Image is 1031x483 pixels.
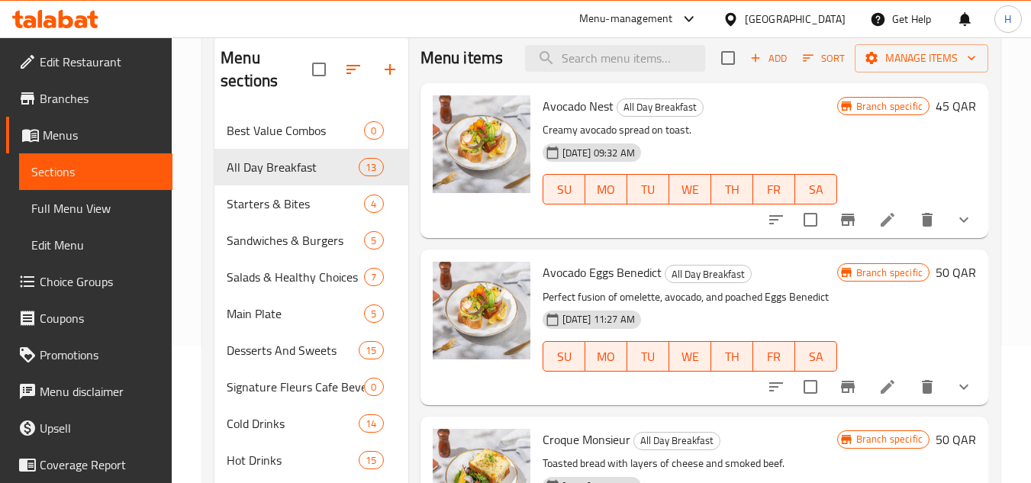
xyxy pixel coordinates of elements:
span: 7 [365,270,382,285]
span: TH [717,179,747,201]
div: All Day Breakfast [665,265,752,283]
a: Upsell [6,410,172,446]
div: Menu-management [579,10,673,28]
span: 5 [365,307,382,321]
div: Main Plate5 [214,295,408,332]
div: Best Value Combos0 [214,112,408,149]
span: Coupons [40,309,160,327]
button: MO [585,341,627,372]
div: Desserts And Sweets15 [214,332,408,369]
div: items [364,231,383,250]
button: SA [795,341,837,372]
input: search [525,45,705,72]
span: Salads & Healthy Choices [227,268,364,286]
button: Branch-specific-item [830,369,866,405]
span: Branch specific [850,432,929,446]
p: Perfect fusion of omelette, avocado, and poached Eggs Benedict [543,288,837,307]
span: SU [549,179,579,201]
a: Edit Restaurant [6,43,172,80]
span: Sort [803,50,845,67]
button: TU [627,174,669,204]
button: Add section [372,51,408,88]
p: Creamy avocado spread on toast. [543,121,837,140]
span: Branch specific [850,99,929,114]
div: [GEOGRAPHIC_DATA] [745,11,846,27]
a: Sections [19,153,172,190]
button: FR [753,174,795,204]
span: [DATE] 11:27 AM [556,312,641,327]
span: 0 [365,380,382,394]
span: TU [633,346,663,368]
h2: Menu sections [221,47,311,92]
span: Best Value Combos [227,121,364,140]
span: Add [748,50,789,67]
span: Manage items [867,49,976,68]
button: sort-choices [758,369,794,405]
span: Branch specific [850,266,929,280]
div: items [359,341,383,359]
span: Sort items [793,47,855,70]
span: Signature Fleurs Cafe Beverage [227,378,364,396]
span: Promotions [40,346,160,364]
div: Sandwiches & Burgers5 [214,222,408,259]
span: Choice Groups [40,272,160,291]
button: delete [909,369,946,405]
a: Menu disclaimer [6,373,172,410]
span: 13 [359,160,382,175]
button: sort-choices [758,201,794,238]
svg: Show Choices [955,211,973,229]
button: TH [711,174,753,204]
span: Desserts And Sweets [227,341,359,359]
span: Sections [31,163,160,181]
a: Edit Menu [19,227,172,263]
span: WE [675,179,705,201]
span: Starters & Bites [227,195,364,213]
span: WE [675,346,705,368]
span: Select to update [794,371,826,403]
span: 4 [365,197,382,211]
span: MO [591,346,621,368]
button: delete [909,201,946,238]
span: 15 [359,343,382,358]
h6: 50 QAR [936,262,976,283]
span: Menu disclaimer [40,382,160,401]
span: Main Plate [227,304,364,323]
div: items [359,451,383,469]
div: items [364,268,383,286]
button: WE [669,341,711,372]
span: 15 [359,453,382,468]
span: TU [633,179,663,201]
div: All Day Breakfast13 [214,149,408,185]
span: Branches [40,89,160,108]
span: 0 [365,124,382,138]
span: Menus [43,126,160,144]
span: Sandwiches & Burgers [227,231,364,250]
div: Cold Drinks [227,414,359,433]
button: FR [753,341,795,372]
div: Cold Drinks14 [214,405,408,442]
span: FR [759,346,789,368]
span: Select section [712,42,744,74]
button: TH [711,341,753,372]
div: items [364,121,383,140]
span: Select to update [794,204,826,236]
span: Hot Drinks [227,451,359,469]
span: All Day Breakfast [227,158,359,176]
span: Avocado Eggs Benedict [543,261,662,284]
div: items [359,158,383,176]
button: TU [627,341,669,372]
span: All Day Breakfast [634,432,720,449]
div: All Day Breakfast [617,98,704,117]
span: Sort sections [335,51,372,88]
div: items [364,378,383,396]
button: WE [669,174,711,204]
button: Sort [799,47,849,70]
span: Upsell [40,419,160,437]
div: Salads & Healthy Choices7 [214,259,408,295]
